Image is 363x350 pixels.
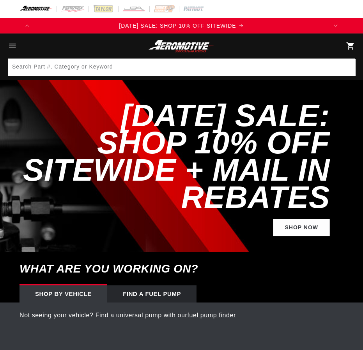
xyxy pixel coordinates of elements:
button: Translation missing: en.sections.announcements.previous_announcement [19,18,35,33]
summary: Menu [4,33,21,58]
input: Search Part #, Category or Keyword [8,59,356,76]
img: Aeromotive [147,40,216,53]
a: [DATE] SALE: SHOP 10% OFF SITEWIDE [35,21,328,30]
p: Not seeing your vehicle? Find a universal pump with our [19,310,344,320]
div: 1 of 3 [35,21,328,30]
span: [DATE] SALE: SHOP 10% OFF SITEWIDE [119,23,236,29]
button: Search Part #, Category or Keyword [338,59,355,76]
div: Announcement [35,21,328,30]
div: Shop by vehicle [19,285,107,303]
a: fuel pump finder [188,312,236,318]
a: Shop Now [273,219,330,236]
h2: [DATE] SALE: SHOP 10% OFF SITEWIDE + MAIL IN REBATES [19,102,330,211]
div: Find a Fuel Pump [107,285,197,303]
button: Translation missing: en.sections.announcements.next_announcement [328,18,344,33]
